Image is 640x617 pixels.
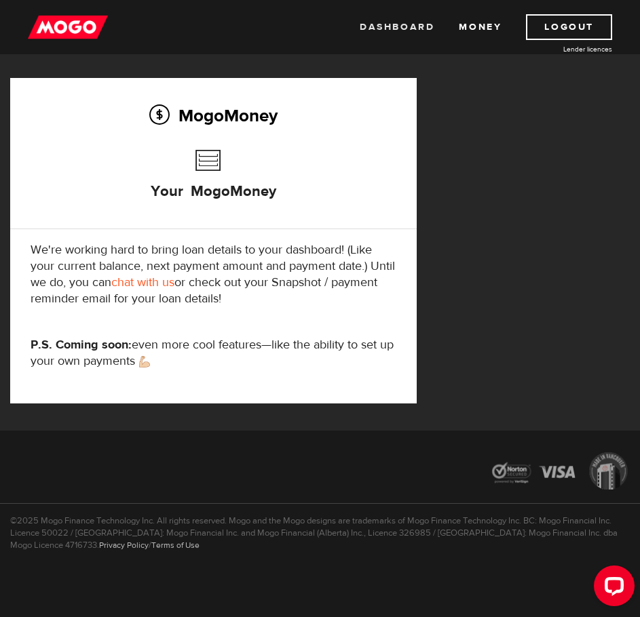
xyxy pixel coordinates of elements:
[111,275,174,290] a: chat with us
[28,14,108,40] img: mogo_logo-11ee424be714fa7cbb0f0f49df9e16ec.png
[31,242,396,307] p: We're working hard to bring loan details to your dashboard! (Like your current balance, next paym...
[360,14,434,40] a: Dashboard
[99,540,149,551] a: Privacy Policy
[526,14,612,40] a: Logout
[151,143,276,220] h3: Your MogoMoney
[459,14,502,40] a: Money
[31,337,132,353] strong: P.S. Coming soon:
[31,337,396,370] p: even more cool features—like the ability to set up your own payments
[510,44,612,54] a: Lender licences
[583,560,640,617] iframe: LiveChat chat widget
[139,356,150,367] img: strong arm emoji
[31,101,396,130] h2: MogoMoney
[480,442,640,503] img: legal-icons-92a2ffecb4d32d839781d1b4e4802d7b.png
[151,540,200,551] a: Terms of Use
